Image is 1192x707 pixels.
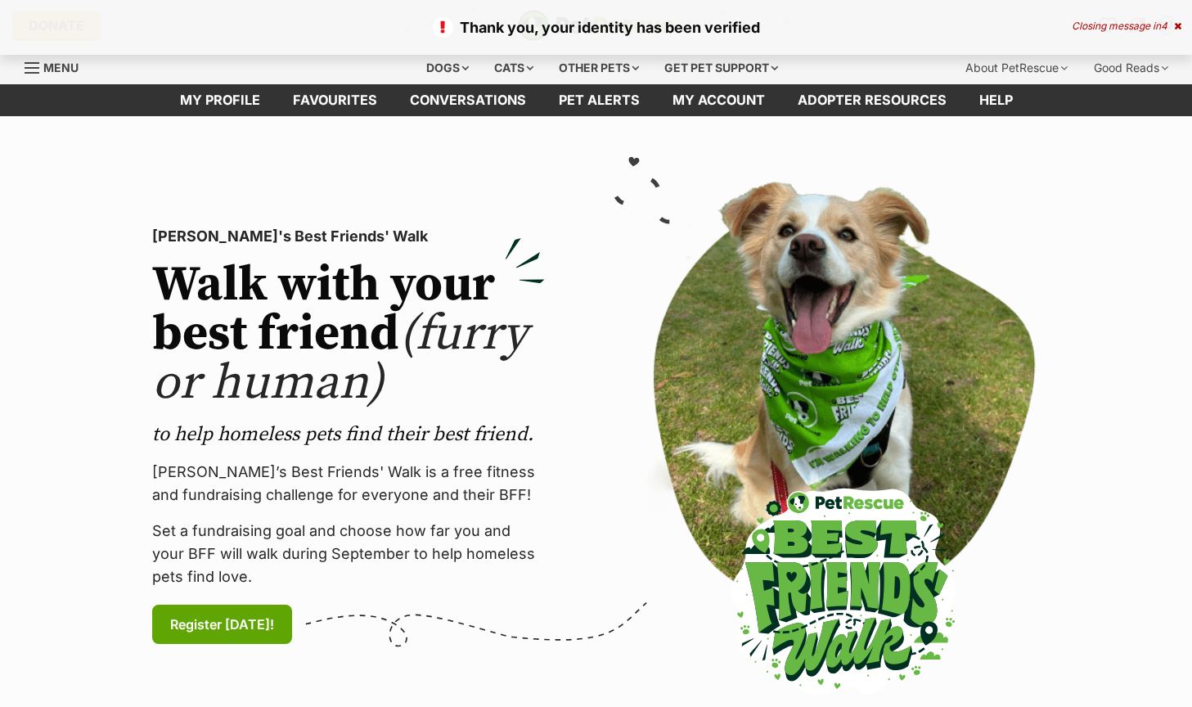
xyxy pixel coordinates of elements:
a: My profile [164,84,277,116]
div: Dogs [415,52,480,84]
div: Cats [483,52,545,84]
span: (furry or human) [152,304,528,414]
p: to help homeless pets find their best friend. [152,421,545,448]
a: Favourites [277,84,394,116]
p: [PERSON_NAME]’s Best Friends' Walk is a free fitness and fundraising challenge for everyone and t... [152,461,545,507]
a: My account [656,84,781,116]
p: [PERSON_NAME]'s Best Friends' Walk [152,225,545,248]
a: conversations [394,84,542,116]
div: Good Reads [1082,52,1180,84]
h2: Walk with your best friend [152,261,545,408]
a: Pet alerts [542,84,656,116]
a: Menu [25,52,90,81]
div: About PetRescue [954,52,1079,84]
p: Set a fundraising goal and choose how far you and your BFF will walk during September to help hom... [152,520,545,588]
span: Menu [43,61,79,74]
div: Other pets [547,52,650,84]
a: Help [963,84,1029,116]
a: Adopter resources [781,84,963,116]
a: Register [DATE]! [152,605,292,644]
span: Register [DATE]! [170,615,274,634]
div: Get pet support [653,52,789,84]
